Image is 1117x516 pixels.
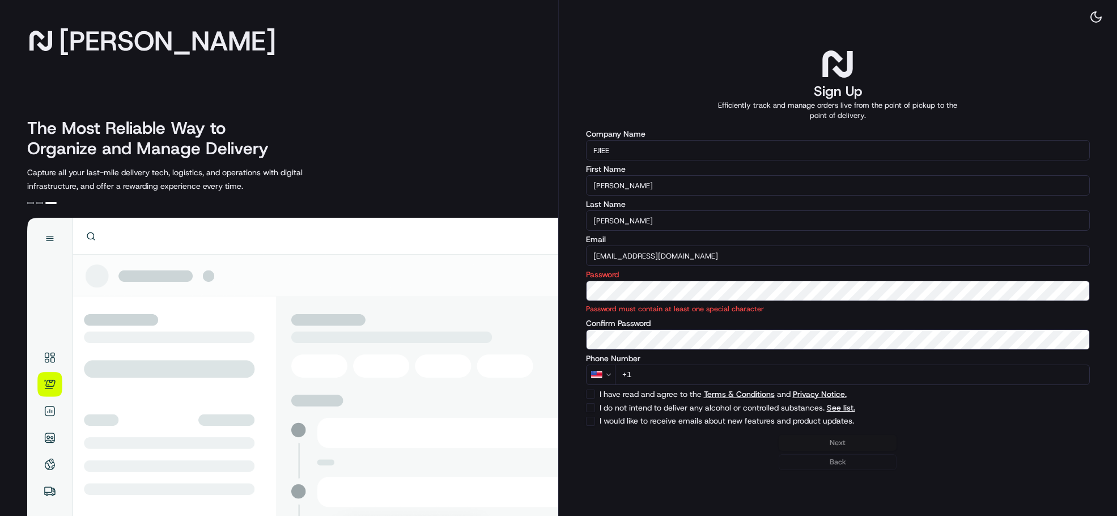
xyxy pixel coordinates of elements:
[586,354,1090,362] label: Phone Number
[586,130,1090,138] label: Company Name
[586,235,1090,243] label: Email
[586,319,1090,327] label: Confirm Password
[600,404,1003,412] label: I do not intend to deliver any alcohol or controlled substances.
[586,303,1090,314] p: Password must contain at least one special character
[586,175,1090,196] input: Enter your first name
[59,29,276,52] span: [PERSON_NAME]
[586,140,1090,160] input: Enter your company name
[793,389,847,399] a: Privacy Notice.
[586,270,1090,278] label: Password
[586,200,1090,208] label: Last Name
[600,417,1003,426] label: I would like to receive emails about new features and product updates.
[615,365,1090,385] input: Enter phone number
[711,100,965,121] p: Efficiently track and manage orders live from the point of pickup to the point of delivery.
[27,166,354,193] p: Capture all your last-mile delivery tech, logistics, and operations with digital infrastructure, ...
[586,246,1090,266] input: Enter your email address
[827,404,855,412] button: I do not intend to deliver any alcohol or controlled substances.
[586,210,1090,231] input: Enter your last name
[586,165,1090,173] label: First Name
[704,389,775,399] a: Terms & Conditions
[827,404,855,412] span: See list.
[600,390,1003,398] label: I have read and agree to the and
[27,118,281,159] h2: The Most Reliable Way to Organize and Manage Delivery
[814,82,862,100] h1: Sign Up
